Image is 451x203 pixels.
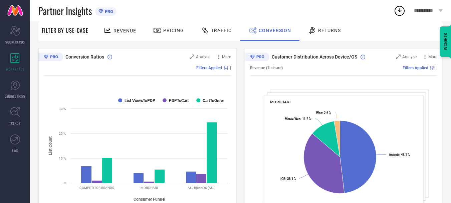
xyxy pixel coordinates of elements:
span: | [230,66,231,70]
text: : 38.1 % [280,177,296,181]
text: : 11.2 % [285,117,311,121]
text: 20 % [59,132,66,135]
text: CartToOrder [203,98,224,103]
span: MORCHARI [270,100,290,104]
span: Filter By Use-Case [42,26,88,34]
span: Revenue [114,28,136,33]
span: PRO [103,9,113,14]
span: Analyse [402,55,417,59]
div: Open download list [394,5,406,17]
span: Traffic [211,28,232,33]
text: MORCHARI [141,186,158,190]
text: 10 % [59,157,66,160]
tspan: IOS [280,177,285,181]
text: 0 [64,181,66,185]
text: ALL BRANDS (ALL) [188,186,215,190]
span: Filters Applied [196,66,222,70]
span: Analyse [196,55,210,59]
span: Conversion [259,28,291,33]
span: SUGGESTIONS [5,94,25,99]
div: Premium [245,53,269,63]
tspan: Consumer Funnel [134,197,165,202]
div: Premium [38,53,63,63]
span: | [436,66,437,70]
span: Conversion Ratios [65,54,104,60]
span: More [428,55,437,59]
tspan: Mobile Web [285,117,300,121]
text: PDPToCart [169,98,189,103]
span: Returns [318,28,341,33]
span: TRENDS [9,121,21,126]
tspan: Web [316,111,322,115]
span: WORKSPACE [6,67,24,72]
span: Customer Distribution Across Device/OS [272,54,357,60]
span: Partner Insights [38,4,92,18]
text: COMPETITOR BRANDS [79,186,114,190]
text: : 48.1 % [389,153,410,157]
svg: Zoom [396,55,401,59]
text: List ViewsToPDP [125,98,155,103]
text: 30 % [59,107,66,111]
text: : 2.6 % [316,111,331,115]
svg: Zoom [190,55,194,59]
span: Filters Applied [403,66,428,70]
tspan: List Count [48,136,53,155]
tspan: Android [389,153,399,157]
span: Revenue (% share) [250,66,283,70]
span: More [222,55,231,59]
span: SCORECARDS [5,39,25,44]
span: FWD [12,148,18,153]
span: Pricing [163,28,184,33]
